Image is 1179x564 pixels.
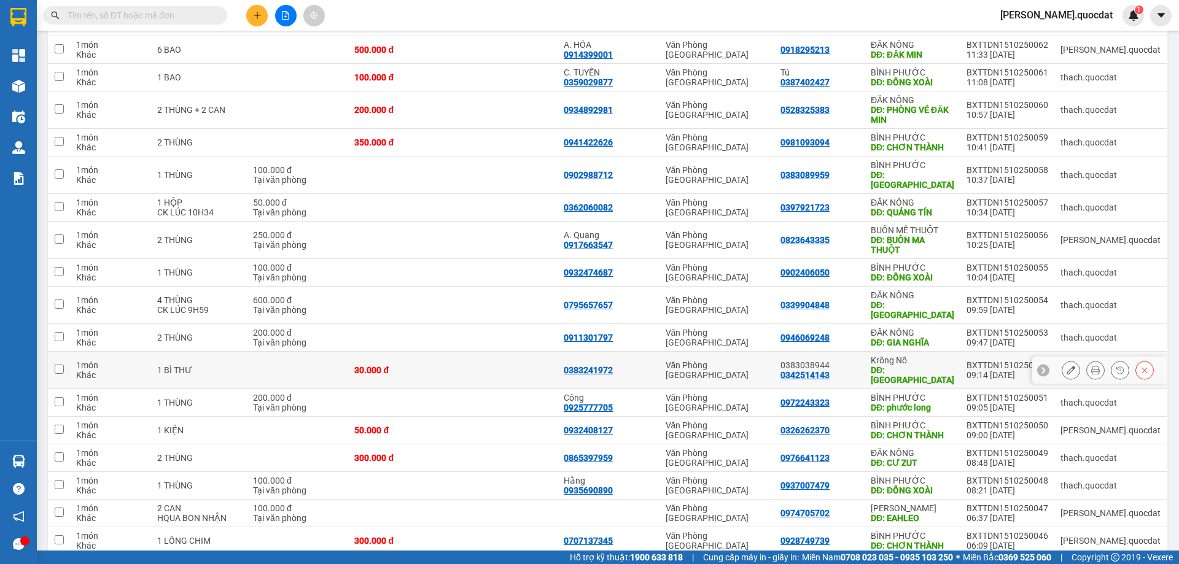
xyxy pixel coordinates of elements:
[967,476,1048,485] div: BXTTDN1510250048
[1156,10,1167,21] span: caret-down
[666,133,769,152] div: Văn Phòng [GEOGRAPHIC_DATA]
[157,170,241,180] div: 1 THÙNG
[354,453,446,463] div: 300.000 đ
[666,448,769,468] div: Văn Phòng [GEOGRAPHIC_DATA]
[10,8,26,26] img: logo-vxr
[1060,203,1161,212] div: thach.quocdat
[871,476,954,485] div: BÌNH PHƯỚC
[871,448,954,458] div: ĐĂK NÔNG
[275,5,297,26] button: file-add
[967,305,1048,315] div: 09:59 [DATE]
[780,77,830,87] div: 0387402427
[76,240,145,250] div: Khác
[564,203,613,212] div: 0362060082
[967,165,1048,175] div: BXTTDN1510250058
[253,175,342,185] div: Tại văn phòng
[157,333,241,342] div: 2 THÙNG
[967,230,1048,240] div: BXTTDN1510250056
[780,105,830,115] div: 0528325383
[309,11,318,20] span: aim
[253,207,342,217] div: Tại văn phòng
[1060,453,1161,463] div: thach.quocdat
[871,420,954,430] div: BÌNH PHƯỚC
[967,485,1048,495] div: 08:21 [DATE]
[253,240,342,250] div: Tại văn phòng
[871,77,954,87] div: DĐ: ĐỒNG XOÀI
[1060,72,1161,82] div: thach.quocdat
[253,338,342,347] div: Tại văn phòng
[1060,398,1161,408] div: thach.quocdat
[76,77,145,87] div: Khác
[253,305,342,315] div: Tại văn phòng
[871,513,954,523] div: DĐ: EAHLEO
[564,170,613,180] div: 0902988712
[354,72,446,82] div: 100.000 đ
[967,175,1048,185] div: 10:37 [DATE]
[871,142,954,152] div: DĐ: CHƠN THÀNH
[76,295,145,305] div: 1 món
[666,165,769,185] div: Văn Phòng [GEOGRAPHIC_DATA]
[157,105,241,115] div: 2 THÙNG + 2 CAN
[1060,45,1161,55] div: simon.quocdat
[871,485,954,495] div: DĐ: ĐỒNG XOÀI
[666,68,769,87] div: Văn Phòng [GEOGRAPHIC_DATA]
[666,230,769,250] div: Văn Phòng [GEOGRAPHIC_DATA]
[253,393,342,403] div: 200.000 đ
[76,531,145,541] div: 1 món
[76,338,145,347] div: Khác
[967,503,1048,513] div: BXTTDN1510250047
[967,370,1048,380] div: 09:14 [DATE]
[564,77,613,87] div: 0359029877
[1128,10,1139,21] img: icon-new-feature
[354,137,446,147] div: 350.000 đ
[354,105,446,115] div: 200.000 đ
[564,365,613,375] div: 0383241972
[253,476,342,485] div: 100.000 đ
[564,536,613,546] div: 0707137345
[281,11,290,20] span: file-add
[871,40,954,50] div: ĐĂK NÔNG
[1150,5,1172,26] button: caret-down
[76,458,145,468] div: Khác
[564,403,613,412] div: 0925777705
[967,458,1048,468] div: 08:48 [DATE]
[76,165,145,175] div: 1 món
[76,133,145,142] div: 1 món
[871,105,954,125] div: DĐ: PHÒNG VÉ ĐĂK MIN
[76,328,145,338] div: 1 món
[871,503,954,513] div: [PERSON_NAME]
[990,7,1123,23] span: [PERSON_NAME].quocdat
[967,198,1048,207] div: BXTTDN1510250057
[871,235,954,255] div: DĐ: BUÔN MA THUỘT
[666,476,769,495] div: Văn Phòng [GEOGRAPHIC_DATA]
[1060,105,1161,115] div: thach.quocdat
[1060,333,1161,342] div: thach.quocdat
[780,45,830,55] div: 0918295213
[630,552,683,562] strong: 1900 633 818
[871,198,954,207] div: ĐĂK NÔNG
[253,513,342,523] div: Tại văn phòng
[76,110,145,120] div: Khác
[253,328,342,338] div: 200.000 đ
[12,110,25,123] img: warehouse-icon
[780,453,830,463] div: 0976641123
[666,295,769,315] div: Văn Phòng [GEOGRAPHIC_DATA]
[666,100,769,120] div: Văn Phòng [GEOGRAPHIC_DATA]
[130,82,235,95] span: BXTTDN1510250067
[157,45,241,55] div: 6 BAO
[780,68,858,77] div: Tú
[780,235,830,245] div: 0823643335
[871,170,954,190] div: DĐ: CHỢ MỚI PHƯỚC BÌNH
[253,165,342,175] div: 100.000 đ
[13,511,25,522] span: notification
[76,100,145,110] div: 1 món
[253,263,342,272] div: 100.000 đ
[303,5,325,26] button: aim
[564,393,653,403] div: Công
[157,295,241,305] div: 4 THÙNG
[871,338,954,347] div: DĐ: GIA NGHĨA
[93,79,129,118] strong: PHIẾU BIÊN NHẬN
[76,541,145,550] div: Khác
[780,268,830,277] div: 0902406050
[76,393,145,403] div: 1 món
